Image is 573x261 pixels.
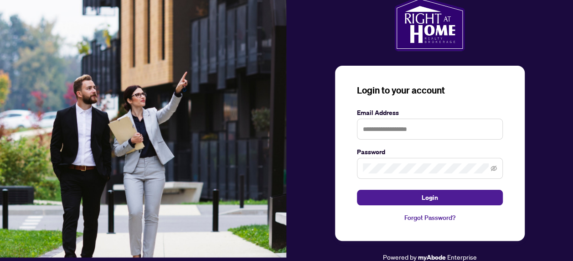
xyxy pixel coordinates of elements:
[357,147,503,157] label: Password
[383,253,417,261] span: Powered by
[357,108,503,118] label: Email Address
[422,190,438,205] span: Login
[447,253,477,261] span: Enterprise
[490,165,497,172] span: eye-invisible
[357,84,503,97] h3: Login to your account
[357,190,503,205] button: Login
[357,213,503,223] a: Forgot Password?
